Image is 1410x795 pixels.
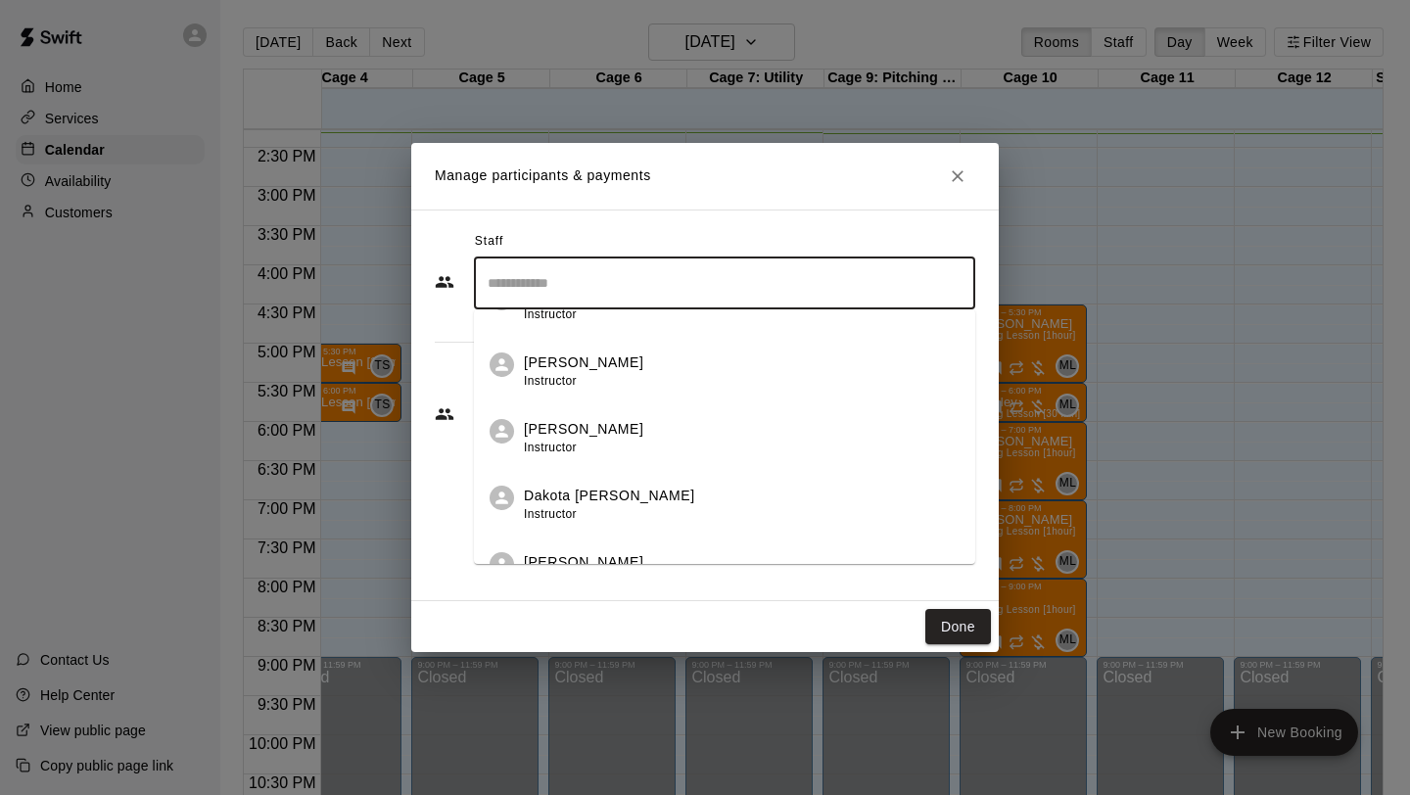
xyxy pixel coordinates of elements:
div: Caleb Huskin [490,419,514,444]
p: [PERSON_NAME] [524,552,643,573]
span: Instructor [524,374,577,388]
p: [PERSON_NAME] [524,352,643,373]
svg: Customers [435,404,454,424]
p: Dakota [PERSON_NAME] [524,486,695,506]
div: Bella Thornton [490,352,514,377]
div: Search staff [474,257,975,309]
span: Staff [475,226,503,257]
button: Close [940,159,975,194]
p: Manage participants & payments [435,165,651,186]
span: Instructor [524,507,577,521]
span: Instructor [524,307,577,321]
div: Taylor Chadwick [490,552,514,577]
span: Instructor [524,441,577,454]
svg: Staff [435,272,454,292]
p: [PERSON_NAME] [524,419,643,440]
button: Done [925,609,991,645]
div: Dakota Bandy [490,486,514,510]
